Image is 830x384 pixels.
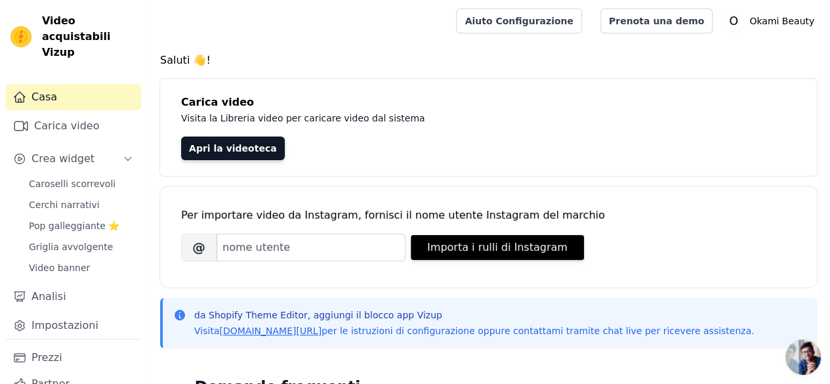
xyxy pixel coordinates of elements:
[29,263,90,273] font: Video banner
[29,221,119,231] font: Pop galleggiante ⭐
[411,235,584,260] button: Importa i rulli di Instagram
[31,91,57,103] font: Casa
[194,326,219,336] font: Visita
[29,242,113,252] font: Griglia avvolgente
[31,351,62,364] font: Prezzi
[217,234,405,261] input: nome utente
[729,14,738,28] text: O
[609,16,704,26] font: Prenota una demo
[42,14,110,58] font: Video acquistabili Vizup
[194,310,442,320] font: da Shopify Theme Editor, aggiungi il blocco app Vizup
[10,26,31,47] img: Vizup
[189,143,277,154] font: Apri la videoteca
[456,9,581,33] a: Aiuto Configurazione
[181,113,425,123] font: Visita la Libreria video per caricare video dal sistema
[192,240,205,255] font: @
[21,238,141,256] a: Griglia avvolgente
[785,339,821,375] div: Aprire la chat
[181,96,254,108] font: Carica video
[21,217,141,235] a: Pop galleggiante ⭐
[5,84,141,110] a: Casa
[322,326,754,336] font: per le istruzioni di configurazione oppure contattami tramite chat live per ricevere assistenza.
[181,209,605,221] font: Per importare video da Instagram, fornisci il nome utente Instagram del marchio
[21,196,141,214] a: Cerchi narrativi
[5,113,141,139] a: Carica video
[600,9,713,33] a: Prenota una demo
[723,9,820,33] button: O Okami Beauty
[5,345,141,371] a: Prezzi
[181,137,285,160] a: Apri la videoteca
[427,241,568,253] font: Importa i rulli di Instagram
[465,16,573,26] font: Aiuto Configurazione
[219,326,322,336] a: [DOMAIN_NAME][URL]
[31,319,98,331] font: Impostazioni
[5,312,141,339] a: Impostazioni
[749,16,814,26] font: Okami Beauty
[5,146,141,172] button: Crea widget
[29,179,115,189] font: Caroselli scorrevoli
[31,152,94,165] font: Crea widget
[160,54,211,66] font: Saluti 👋!
[21,259,141,277] a: Video banner
[29,200,100,210] font: Cerchi narrativi
[5,284,141,310] a: Analisi
[31,290,66,303] font: Analisi
[21,175,141,193] a: Caroselli scorrevoli
[34,119,99,132] font: Carica video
